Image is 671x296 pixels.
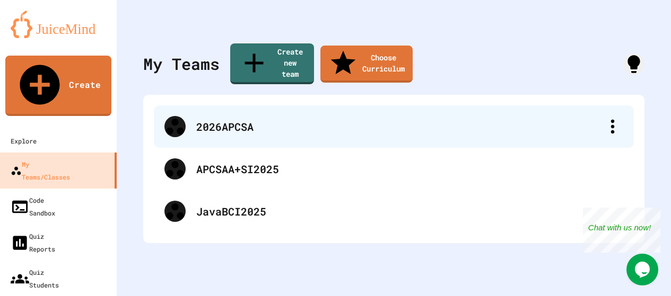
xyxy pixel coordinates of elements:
div: My Teams [143,52,220,76]
div: APCSAA+SI2025 [196,161,623,177]
div: Quiz Reports [11,230,55,255]
div: 2026APCSA [154,105,634,148]
div: My Teams/Classes [11,158,70,183]
div: Explore [11,134,37,147]
div: JavaBCI2025 [154,190,634,232]
div: 2026APCSA [196,119,602,134]
iframe: chat widget [626,254,660,285]
iframe: chat widget [583,208,660,253]
div: How it works [623,53,644,75]
a: Create new team [230,43,314,84]
div: Code Sandbox [11,194,55,219]
img: logo-orange.svg [11,11,106,38]
div: APCSAA+SI2025 [154,148,634,190]
div: Quiz Students [11,266,59,291]
div: JavaBCI2025 [196,203,623,219]
a: Create [5,56,111,116]
a: Choose Curriculum [320,46,413,83]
